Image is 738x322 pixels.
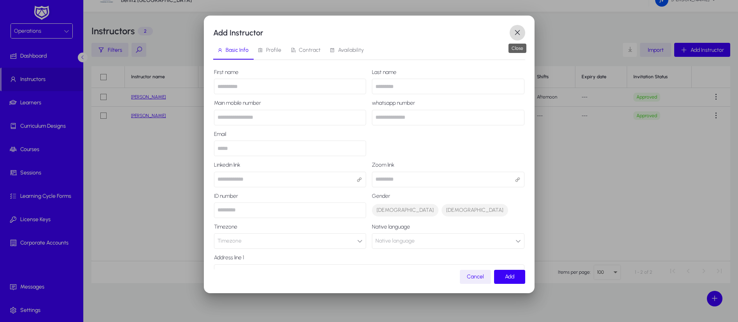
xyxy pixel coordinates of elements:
mat-chip-listbox: Gender selection [372,202,524,218]
label: Timezone [214,224,366,230]
span: Native language [375,233,415,249]
div: Close [508,44,526,53]
label: Last name [372,69,524,76]
button: Add [494,270,525,284]
span: Profile [266,48,281,53]
span: Availability [338,48,364,53]
h1: Add Instructor [213,26,510,39]
label: Email [214,131,366,137]
label: Linkedin link [214,162,366,168]
label: whatsapp number [372,100,524,106]
span: Add [505,273,514,280]
button: Cancel [460,270,491,284]
span: [DEMOGRAPHIC_DATA] [377,206,434,214]
label: First name [214,69,366,76]
span: [DEMOGRAPHIC_DATA] [446,206,503,214]
label: Address line 1 [214,255,524,261]
label: Gender [372,193,524,199]
label: Native language [372,224,524,230]
span: Contract [299,48,321,53]
label: ID number [214,193,366,199]
span: Cancel [467,273,484,280]
span: Basic Info [226,48,249,53]
label: Zoom link [372,162,524,168]
span: Timezone [217,233,242,249]
label: Main mobile number [214,100,366,106]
